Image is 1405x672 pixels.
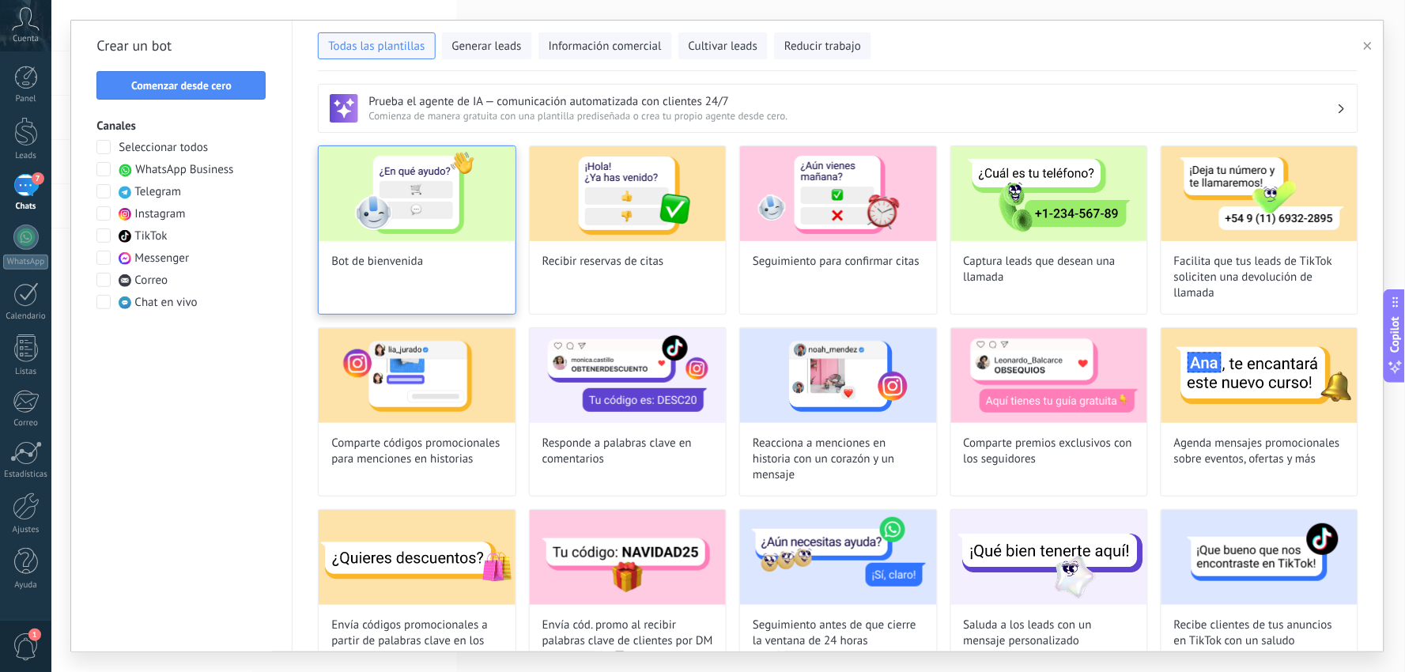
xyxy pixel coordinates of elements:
img: Seguimiento antes de que cierre la ventana de 24 horas [740,510,936,605]
img: Comparte premios exclusivos con los seguidores [951,328,1147,423]
h3: Canales [96,119,266,134]
span: Todas las plantillas [328,39,425,55]
img: Saluda a los leads con un mensaje personalizado [951,510,1147,605]
span: Facilita que tus leads de TikTok soliciten una devolución de llamada [1174,254,1345,301]
span: 1 [28,629,41,641]
h2: Crear un bot [96,33,266,59]
span: Seguimiento antes de que cierre la ventana de 24 horas [753,617,923,649]
div: Leads [3,151,49,161]
span: Envía códigos promocionales a partir de palabras clave en los mensajes [331,617,502,665]
div: Calendario [3,311,49,322]
span: Información comercial [549,39,662,55]
span: Comenzar desde cero [131,80,232,91]
span: Cuenta [13,34,39,44]
button: Generar leads [442,32,532,59]
div: Listas [3,367,49,377]
button: Cultivar leads [678,32,768,59]
span: Recibir reservas de citas [542,254,664,270]
div: Chats [3,202,49,212]
button: Comenzar desde cero [96,71,266,100]
img: Responde a palabras clave en comentarios [530,328,726,423]
button: Todas las plantillas [318,32,435,59]
img: Agenda mensajes promocionales sobre eventos, ofertas y más [1161,328,1358,423]
img: Facilita que tus leads de TikTok soliciten una devolución de llamada [1161,146,1358,241]
span: Bot de bienvenida [331,254,423,270]
div: Ajustes [3,525,49,535]
span: Reacciona a menciones en historia con un corazón y un mensaje [753,436,923,483]
span: Responde a palabras clave en comentarios [542,436,713,467]
span: Instagram [134,206,185,222]
span: Copilot [1388,317,1403,353]
img: Comparte códigos promocionales para menciones en historias [319,328,515,423]
img: Bot de bienvenida [319,146,515,241]
span: Messenger [134,251,189,266]
span: Comparte códigos promocionales para menciones en historias [331,436,502,467]
button: Reducir trabajo [774,32,871,59]
div: Correo [3,418,49,428]
img: Reacciona a menciones en historia con un corazón y un mensaje [740,328,936,423]
h3: Prueba el agente de IA — comunicación automatizada con clientes 24/7 [368,94,1337,109]
span: Agenda mensajes promocionales sobre eventos, ofertas y más [1174,436,1345,467]
div: WhatsApp [3,255,48,270]
div: Ayuda [3,580,49,591]
img: Recibir reservas de citas [530,146,726,241]
span: TikTok [134,228,167,244]
span: Cultivar leads [689,39,757,55]
span: Comparte premios exclusivos con los seguidores [964,436,1135,467]
span: Comienza de manera gratuita con una plantilla prediseñada o crea tu propio agente desde cero. [368,109,1337,123]
span: WhatsApp Business [135,162,233,178]
div: Estadísticas [3,470,49,480]
img: Envía códigos promocionales a partir de palabras clave en los mensajes [319,510,515,605]
span: Seleccionar todos [119,140,208,156]
span: Seguimiento para confirmar citas [753,254,920,270]
span: Recibe clientes de tus anuncios en TikTok con un saludo personalizado [1174,617,1345,665]
span: Reducir trabajo [784,39,861,55]
img: Envía cód. promo al recibir palabras clave de clientes por DM en TikTok [530,510,726,605]
img: Recibe clientes de tus anuncios en TikTok con un saludo personalizado [1161,510,1358,605]
div: Panel [3,94,49,104]
span: Envía cód. promo al recibir palabras clave de clientes por DM en TikTok [542,617,713,665]
img: Captura leads que desean una llamada [951,146,1147,241]
img: Seguimiento para confirmar citas [740,146,936,241]
button: Información comercial [538,32,672,59]
span: Telegram [134,184,181,200]
span: Correo [134,273,168,289]
span: Generar leads [452,39,522,55]
span: Chat en vivo [134,295,197,311]
span: Captura leads que desean una llamada [964,254,1135,285]
span: 7 [32,172,44,185]
span: Saluda a los leads con un mensaje personalizado [964,617,1135,649]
